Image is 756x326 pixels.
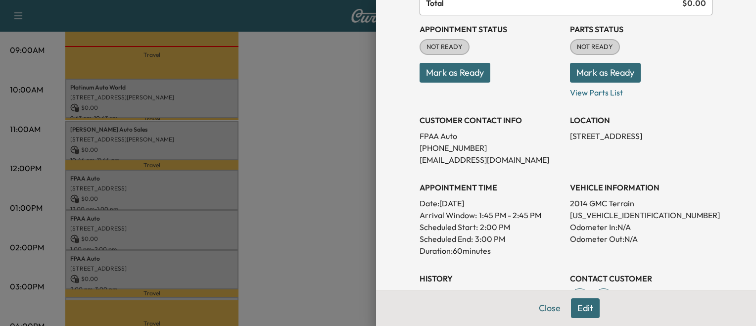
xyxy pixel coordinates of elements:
p: Created By : [PERSON_NAME] [420,288,562,300]
button: Edit [571,298,600,318]
p: [US_VEHICLE_IDENTIFICATION_NUMBER] [570,209,712,221]
p: Duration: 60 minutes [420,245,562,257]
h3: VEHICLE INFORMATION [570,182,712,193]
p: FPAA Auto [420,130,562,142]
h3: History [420,273,562,284]
p: Date: [DATE] [420,197,562,209]
p: Arrival Window: [420,209,562,221]
p: [STREET_ADDRESS] [570,130,712,142]
h3: CONTACT CUSTOMER [570,273,712,284]
p: [EMAIL_ADDRESS][DOMAIN_NAME] [420,154,562,166]
span: NOT READY [571,42,619,52]
span: 1:45 PM - 2:45 PM [479,209,541,221]
p: Odometer In: N/A [570,221,712,233]
p: 2014 GMC Terrain [570,197,712,209]
h3: LOCATION [570,114,712,126]
button: Close [532,298,567,318]
h3: Appointment Status [420,23,562,35]
p: Scheduled Start: [420,221,478,233]
h3: APPOINTMENT TIME [420,182,562,193]
p: 2:00 PM [480,221,510,233]
p: [PHONE_NUMBER] [420,142,562,154]
p: Scheduled End: [420,233,473,245]
h3: CUSTOMER CONTACT INFO [420,114,562,126]
button: Mark as Ready [570,63,641,83]
button: Mark as Ready [420,63,490,83]
h3: Parts Status [570,23,712,35]
span: NOT READY [421,42,469,52]
p: Odometer Out: N/A [570,233,712,245]
p: 3:00 PM [475,233,505,245]
p: View Parts List [570,83,712,98]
